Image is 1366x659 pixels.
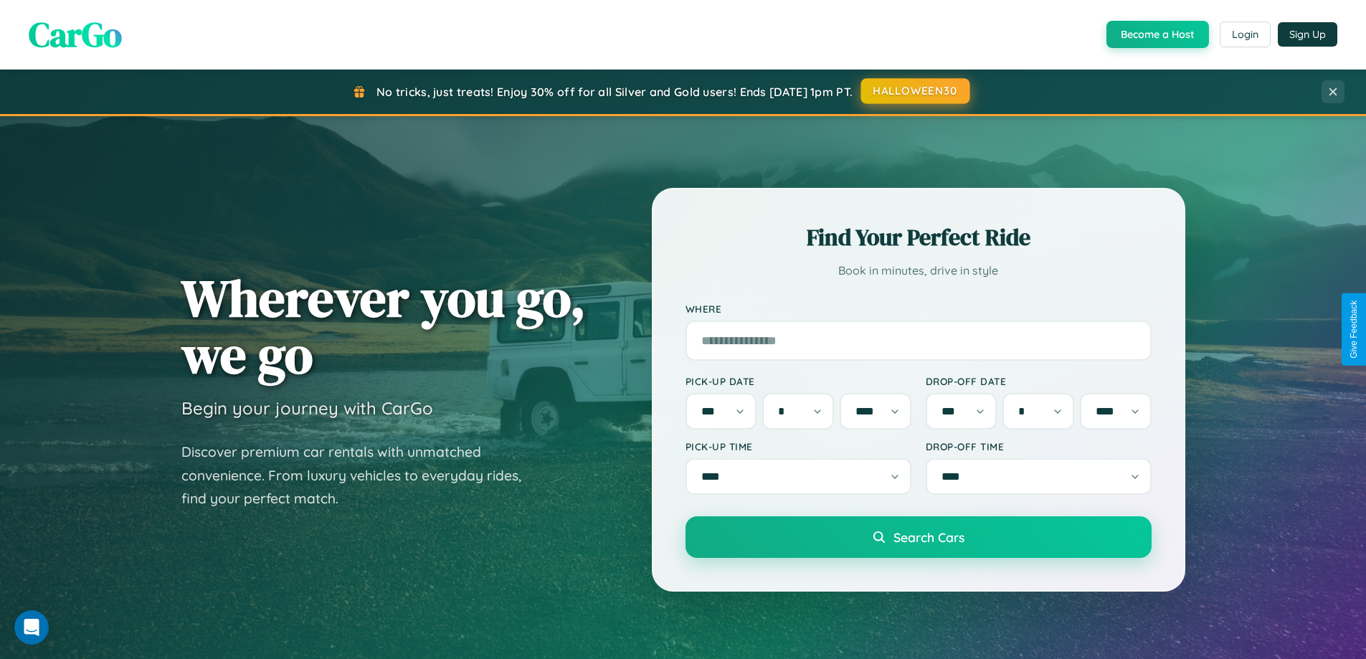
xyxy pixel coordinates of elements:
[181,440,540,511] p: Discover premium car rentals with unmatched convenience. From luxury vehicles to everyday rides, ...
[29,11,122,58] span: CarGo
[861,78,970,104] button: HALLOWEEN30
[926,375,1152,387] label: Drop-off Date
[1106,21,1209,48] button: Become a Host
[1220,22,1271,47] button: Login
[686,440,911,452] label: Pick-up Time
[376,85,853,99] span: No tricks, just treats! Enjoy 30% off for all Silver and Gold users! Ends [DATE] 1pm PT.
[181,270,586,383] h1: Wherever you go, we go
[1349,300,1359,359] div: Give Feedback
[181,397,433,419] h3: Begin your journey with CarGo
[1278,22,1337,47] button: Sign Up
[686,260,1152,281] p: Book in minutes, drive in style
[686,375,911,387] label: Pick-up Date
[686,222,1152,253] h2: Find Your Perfect Ride
[893,529,964,545] span: Search Cars
[926,440,1152,452] label: Drop-off Time
[686,516,1152,558] button: Search Cars
[14,610,49,645] iframe: Intercom live chat
[686,303,1152,315] label: Where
